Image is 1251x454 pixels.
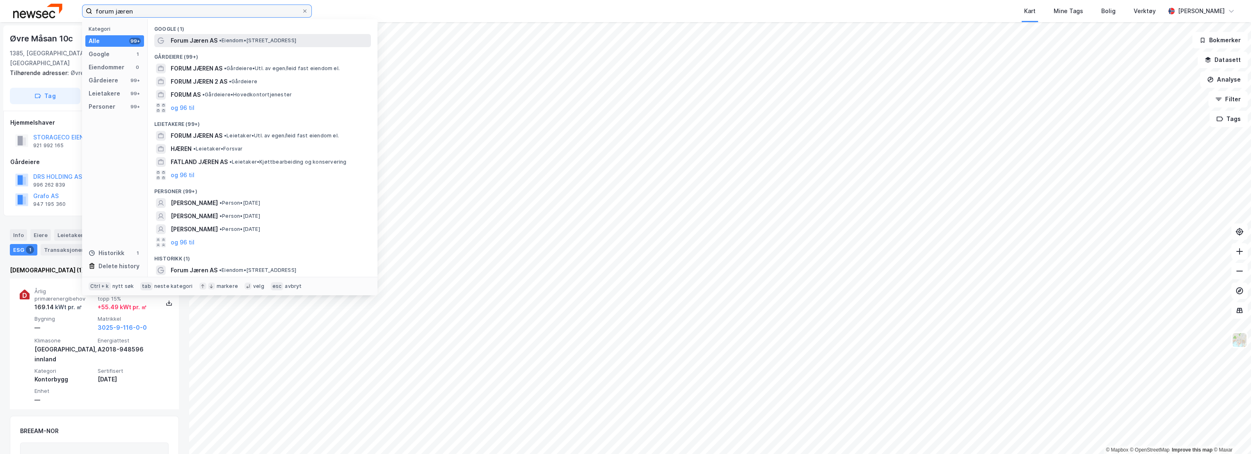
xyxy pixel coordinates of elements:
div: Øvre Måsan 10d [10,68,172,78]
div: 99+ [129,103,141,110]
span: FORUM JÆREN AS [171,64,222,73]
div: Leietakere (99+) [148,114,377,129]
span: Tilhørende adresser: [10,69,71,76]
div: 921 992 165 [33,142,64,149]
div: + 55.49 kWt pr. ㎡ [98,302,147,312]
span: Leietaker • Kjøttbearbeiding og konservering [229,159,347,165]
span: Leietaker • Forsvar [193,146,243,152]
span: Energiattest [98,337,158,344]
div: [PERSON_NAME] [1178,6,1225,16]
span: Gårdeiere • Utl. av egen/leid fast eiendom el. [224,65,340,72]
div: Info [10,229,27,241]
div: 0 [134,64,141,71]
span: • [229,159,232,165]
div: Kontrollprogram for chat [1210,415,1251,454]
div: markere [217,283,238,290]
div: Historikk [89,248,124,258]
span: FATLAND JÆREN AS [171,157,228,167]
div: Gårdeiere [89,75,118,85]
button: Bokmerker [1192,32,1248,48]
div: kWt pr. ㎡ [54,302,82,312]
div: Gårdeiere (99+) [148,47,377,62]
span: Bygning [34,315,94,322]
div: Hjemmelshaver [10,118,178,128]
div: Delete history [98,261,140,271]
div: Ctrl + k [89,282,111,290]
div: Bolig [1101,6,1116,16]
span: [PERSON_NAME] [171,198,218,208]
div: Alle [89,36,100,46]
span: Sammenlignet med topp 15% [98,288,158,302]
div: esc [271,282,284,290]
div: Gårdeiere [10,157,178,167]
div: — [34,323,94,333]
span: • [229,78,231,84]
div: tab [140,282,153,290]
button: og 96 til [171,103,194,113]
div: avbryt [285,283,302,290]
span: Kategori [34,367,94,374]
span: [PERSON_NAME] [171,224,218,234]
span: Gårdeiere • Hovedkontortjenester [202,91,292,98]
input: Søk på adresse, matrikkel, gårdeiere, leietakere eller personer [92,5,302,17]
div: Eiendommer [89,62,124,72]
button: Datasett [1198,52,1248,68]
span: Person • [DATE] [220,200,260,206]
div: Google (1) [148,19,377,34]
span: Person • [DATE] [220,226,260,233]
span: Forum Jæren AS [171,265,217,275]
iframe: Chat Widget [1210,415,1251,454]
img: Z [1232,332,1247,348]
span: • [202,91,205,98]
span: FORUM JÆREN 2 AS [171,77,227,87]
div: Kontorbygg [34,374,94,384]
span: Leietaker • Utl. av egen/leid fast eiendom el. [224,132,339,139]
div: 99+ [129,38,141,44]
div: Leietakere [89,89,120,98]
div: — [34,395,94,405]
button: 3025-9-116-0-0 [98,323,147,333]
div: 169.14 [34,302,82,312]
span: Forum Jæren AS [171,36,217,46]
span: Årlig primærenergibehov [34,288,94,302]
span: • [220,213,222,219]
span: HÆREN [171,144,192,154]
div: nytt søk [112,283,134,290]
span: Matrikkel [98,315,158,322]
div: A2018-948596 [98,344,158,354]
button: og 96 til [171,170,194,180]
div: velg [253,283,264,290]
span: • [219,267,222,273]
div: 1 [134,250,141,256]
div: Historikk (1) [148,249,377,264]
span: Gårdeiere [229,78,257,85]
span: [PERSON_NAME] [171,211,218,221]
span: FORUM AS [171,90,201,100]
button: Tags [1210,111,1248,127]
button: Filter [1208,91,1248,107]
div: Eiere [30,229,51,241]
span: Klimasone [34,337,94,344]
span: Enhet [34,388,94,395]
div: Kart [1024,6,1036,16]
span: • [220,200,222,206]
span: FORUM JÆREN AS [171,131,222,141]
div: Transaksjoner [41,244,97,256]
div: Verktøy [1134,6,1156,16]
span: Person • [DATE] [220,213,260,219]
div: Kategori [89,26,144,32]
div: 99+ [129,77,141,84]
span: • [219,37,222,43]
div: 996 262 839 [33,182,65,188]
span: Sertifisert [98,367,158,374]
div: [DATE] [98,374,158,384]
span: Eiendom • [STREET_ADDRESS] [219,37,296,44]
span: • [224,132,226,139]
span: Eiendom • [STREET_ADDRESS] [219,267,296,274]
div: neste kategori [154,283,193,290]
div: [DEMOGRAPHIC_DATA] (1) [10,265,179,275]
div: Øvre Måsan 10c [10,32,75,45]
div: Leietakere [54,229,100,241]
div: BREEAM-NOR [20,426,59,436]
div: 1385, [GEOGRAPHIC_DATA], [GEOGRAPHIC_DATA] [10,48,145,68]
